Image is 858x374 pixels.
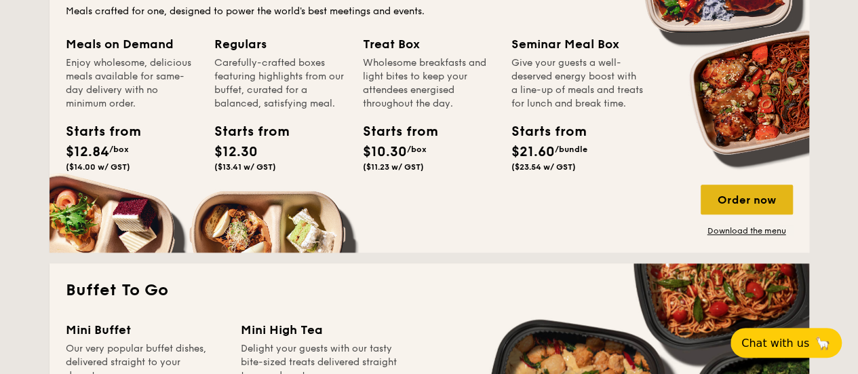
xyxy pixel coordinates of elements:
span: ($11.23 w/ GST) [363,162,424,172]
span: /bundle [555,145,587,154]
span: ($14.00 w/ GST) [66,162,130,172]
h2: Buffet To Go [66,280,793,301]
a: Download the menu [701,225,793,236]
span: $12.30 [214,144,258,160]
div: Starts from [363,121,424,142]
span: /box [109,145,129,154]
div: Starts from [66,121,127,142]
div: Treat Box [363,35,495,54]
span: Chat with us [741,337,809,350]
div: Mini Buffet [66,320,225,339]
div: Meals on Demand [66,35,198,54]
div: Regulars [214,35,347,54]
div: Give your guests a well-deserved energy boost with a line-up of meals and treats for lunch and br... [511,56,644,111]
div: Order now [701,185,793,214]
div: Mini High Tea [241,320,399,339]
span: $10.30 [363,144,407,160]
span: $21.60 [511,144,555,160]
span: /box [407,145,427,154]
span: ($23.54 w/ GST) [511,162,576,172]
span: 🦙 [815,335,831,351]
div: Enjoy wholesome, delicious meals available for same-day delivery with no minimum order. [66,56,198,111]
span: $12.84 [66,144,109,160]
div: Seminar Meal Box [511,35,644,54]
div: Wholesome breakfasts and light bites to keep your attendees energised throughout the day. [363,56,495,111]
span: ($13.41 w/ GST) [214,162,276,172]
div: Starts from [214,121,275,142]
button: Chat with us🦙 [730,328,842,358]
div: Meals crafted for one, designed to power the world's best meetings and events. [66,5,793,18]
div: Carefully-crafted boxes featuring highlights from our buffet, curated for a balanced, satisfying ... [214,56,347,111]
div: Starts from [511,121,572,142]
